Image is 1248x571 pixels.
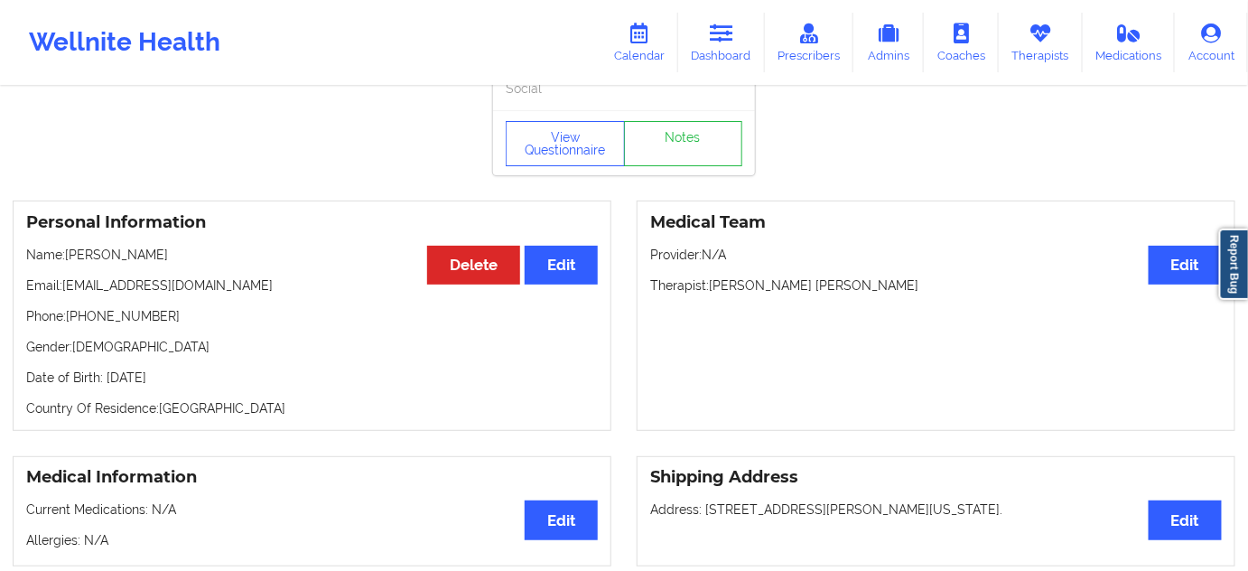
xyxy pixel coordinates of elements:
p: Gender: [DEMOGRAPHIC_DATA] [26,338,598,356]
a: Dashboard [678,13,765,72]
button: Edit [525,246,598,285]
a: Calendar [601,13,678,72]
p: Social [506,80,742,98]
p: Country Of Residence: [GEOGRAPHIC_DATA] [26,399,598,417]
p: Provider: N/A [650,246,1222,264]
p: Name: [PERSON_NAME] [26,246,598,264]
p: Therapist: [PERSON_NAME] [PERSON_NAME] [650,276,1222,295]
a: Therapists [999,13,1083,72]
a: Report Bug [1219,229,1248,300]
button: View Questionnaire [506,121,625,166]
h3: Medical Information [26,467,598,488]
p: Current Medications: N/A [26,501,598,519]
a: Admins [853,13,924,72]
a: Prescribers [765,13,854,72]
p: Email: [EMAIL_ADDRESS][DOMAIN_NAME] [26,276,598,295]
h3: Medical Team [650,212,1222,233]
a: Coaches [924,13,999,72]
a: Notes [624,121,743,166]
h3: Shipping Address [650,467,1222,488]
p: Allergies: N/A [26,531,598,549]
button: Edit [1149,246,1222,285]
a: Account [1175,13,1248,72]
h3: Personal Information [26,212,598,233]
p: Date of Birth: [DATE] [26,369,598,387]
button: Edit [1149,501,1222,539]
a: Medications [1083,13,1176,72]
p: Address: [STREET_ADDRESS][PERSON_NAME][US_STATE]. [650,501,1222,519]
button: Edit [525,501,598,539]
button: Delete [427,246,520,285]
p: Phone: [PHONE_NUMBER] [26,307,598,325]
